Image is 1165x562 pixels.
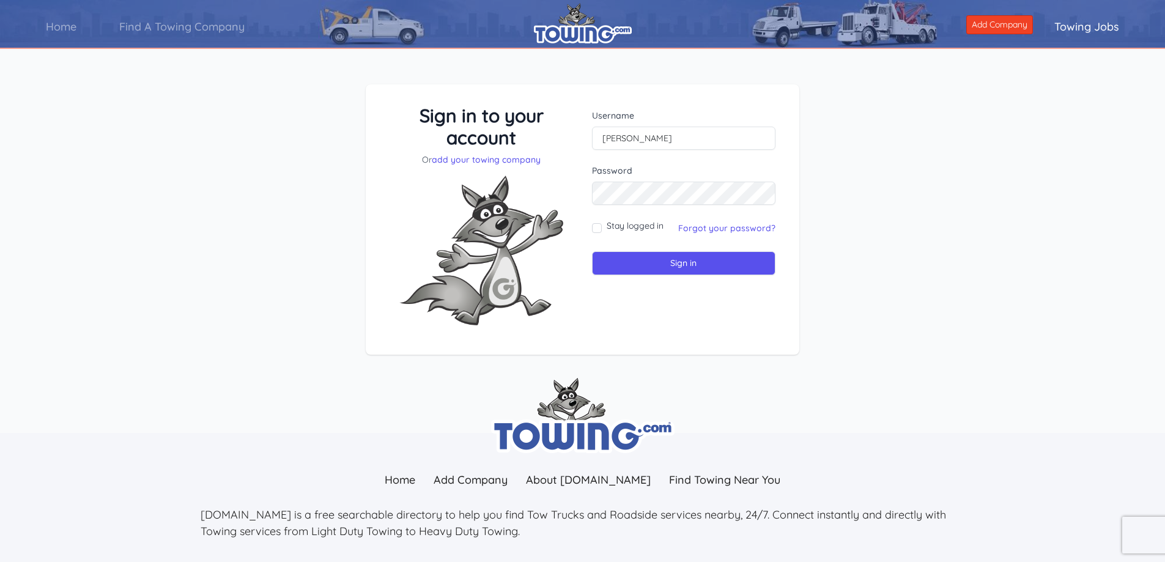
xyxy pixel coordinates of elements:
label: Username [592,109,776,122]
img: Fox-Excited.png [390,166,573,335]
input: Sign in [592,251,776,275]
a: Find Towing Near You [660,467,790,493]
a: Forgot your password? [678,223,775,234]
p: Or [390,153,574,166]
a: add your towing company [432,154,541,165]
p: [DOMAIN_NAME] is a free searchable directory to help you find Tow Trucks and Roadside services ne... [201,506,965,539]
label: Password [592,165,776,177]
img: towing [491,378,675,453]
a: Add Company [966,15,1033,34]
a: Add Company [424,467,517,493]
a: Towing Jobs [1033,9,1141,44]
img: logo.png [534,3,632,43]
h3: Sign in to your account [390,105,574,149]
a: Home [375,467,424,493]
label: Stay logged in [607,220,664,232]
a: About [DOMAIN_NAME] [517,467,660,493]
a: Home [24,9,98,44]
a: Find A Towing Company [98,9,266,44]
